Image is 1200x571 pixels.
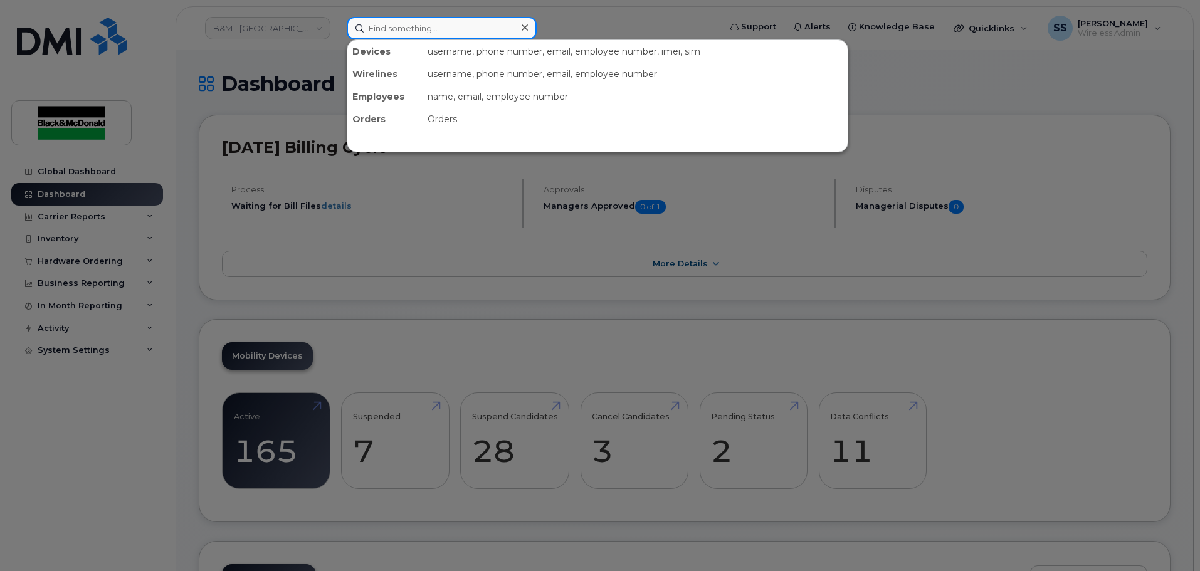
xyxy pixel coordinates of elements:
[423,85,848,108] div: name, email, employee number
[347,40,423,63] div: Devices
[423,40,848,63] div: username, phone number, email, employee number, imei, sim
[423,108,848,130] div: Orders
[423,63,848,85] div: username, phone number, email, employee number
[347,63,423,85] div: Wirelines
[347,85,423,108] div: Employees
[347,108,423,130] div: Orders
